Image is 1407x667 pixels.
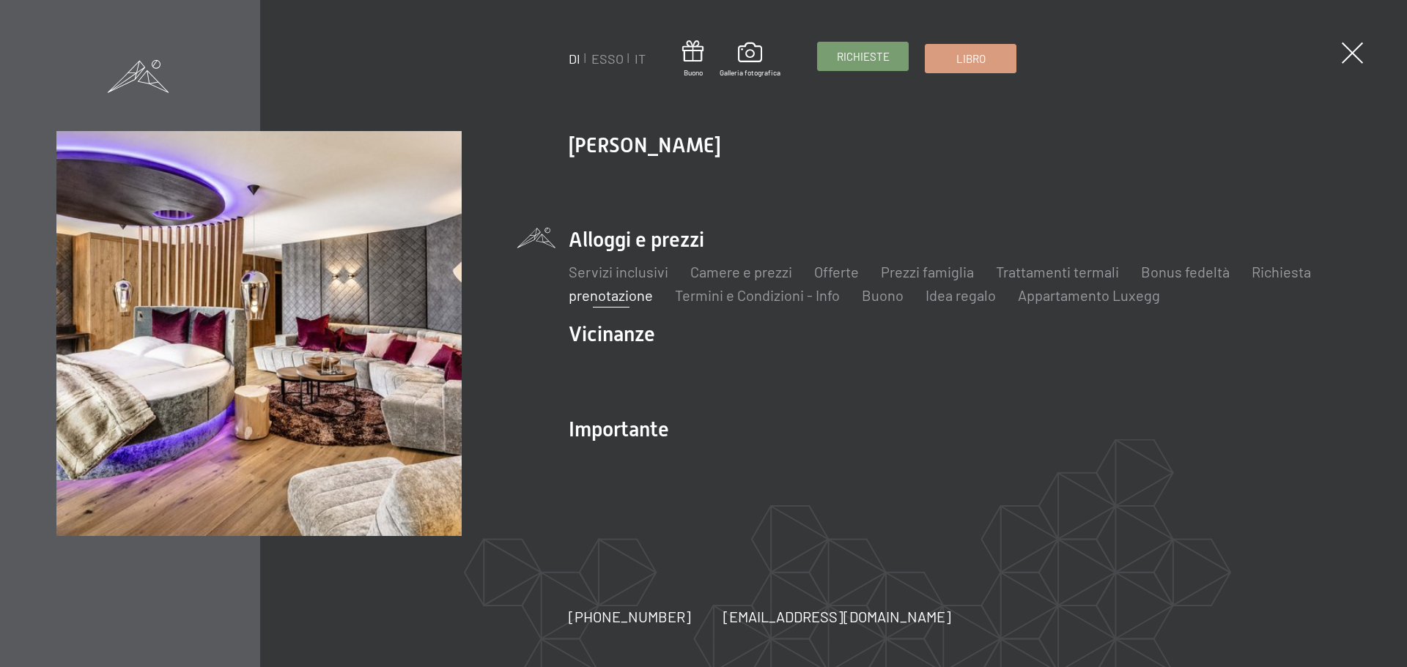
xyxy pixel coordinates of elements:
a: ESSO [591,51,624,67]
a: [EMAIL_ADDRESS][DOMAIN_NAME] [723,606,951,627]
font: Libro [956,52,986,65]
a: Prezzi famiglia [881,263,974,280]
a: DI [569,51,580,67]
a: prenotazione [569,286,653,304]
a: Servizi inclusivi [569,263,668,280]
font: [EMAIL_ADDRESS][DOMAIN_NAME] [723,608,951,625]
a: Buono [862,286,904,304]
font: Richieste [837,50,890,63]
a: Richieste [818,42,908,70]
a: Camere e prezzi [690,263,792,280]
a: [PHONE_NUMBER] [569,606,691,627]
a: Trattamenti termali [996,263,1119,280]
a: Bonus fedeltà [1141,263,1230,280]
a: Richiesta [1252,263,1311,280]
a: Appartamento Luxegg [1018,286,1160,304]
a: Galleria fotografica [720,42,780,78]
a: Offerte [814,263,859,280]
a: Libro [926,45,1016,72]
font: [PHONE_NUMBER] [569,608,691,625]
font: Galleria fotografica [720,68,780,77]
a: Buono [682,40,703,78]
font: Buono [684,68,703,77]
a: IT [635,51,646,67]
a: Termini e Condizioni - Info [675,286,840,304]
a: Idea regalo [926,286,996,304]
